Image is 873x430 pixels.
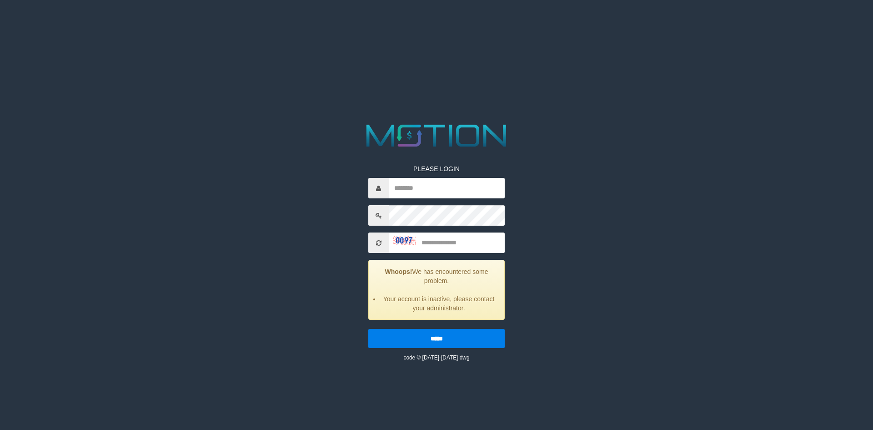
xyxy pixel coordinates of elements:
[368,164,505,173] p: PLEASE LOGIN
[393,236,416,245] img: captcha
[368,260,505,320] div: We has encountered some problem.
[380,294,497,313] li: Your account is inactive, please contact your administrator.
[403,354,469,361] small: code © [DATE]-[DATE] dwg
[360,121,513,151] img: MOTION_logo.png
[385,268,412,275] strong: Whoops!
